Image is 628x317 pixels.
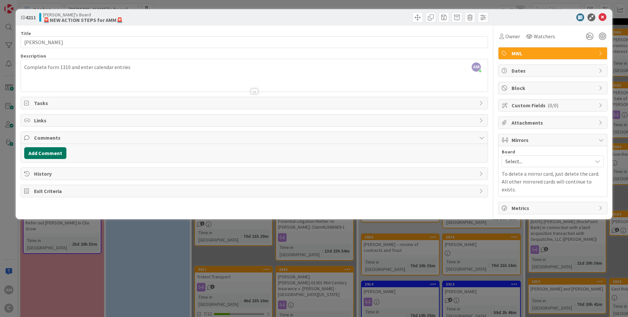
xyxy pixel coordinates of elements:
span: Board [502,150,515,154]
span: MWL [512,49,595,57]
span: Comments [34,134,476,142]
span: ( 0/0 ) [548,102,558,109]
span: Dates [512,67,595,75]
b: 🚨NEW ACTION STEPS for AMM🚨 [43,17,123,23]
span: Links [34,116,476,124]
span: ID [21,13,36,21]
span: Owner [505,32,520,40]
span: Attachments [512,119,595,127]
p: Complete form 1310 and enter calendar entries [24,63,484,71]
label: Title [21,30,31,36]
span: AM [472,62,481,72]
span: Metrics [512,204,595,212]
span: Tasks [34,99,476,107]
span: Custom Fields [512,101,595,109]
span: [PERSON_NAME]'s Board [43,12,123,17]
span: Mirrors [512,136,595,144]
span: Description [21,53,46,59]
span: Block [512,84,595,92]
b: 4211 [26,14,36,21]
p: To delete a mirror card, just delete the card. All other mirrored cards will continue to exists. [502,170,604,193]
span: Select... [505,157,589,166]
span: Watchers [534,32,555,40]
span: History [34,170,476,178]
input: type card name here... [21,36,488,48]
span: Exit Criteria [34,187,476,195]
button: Add Comment [24,147,66,159]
